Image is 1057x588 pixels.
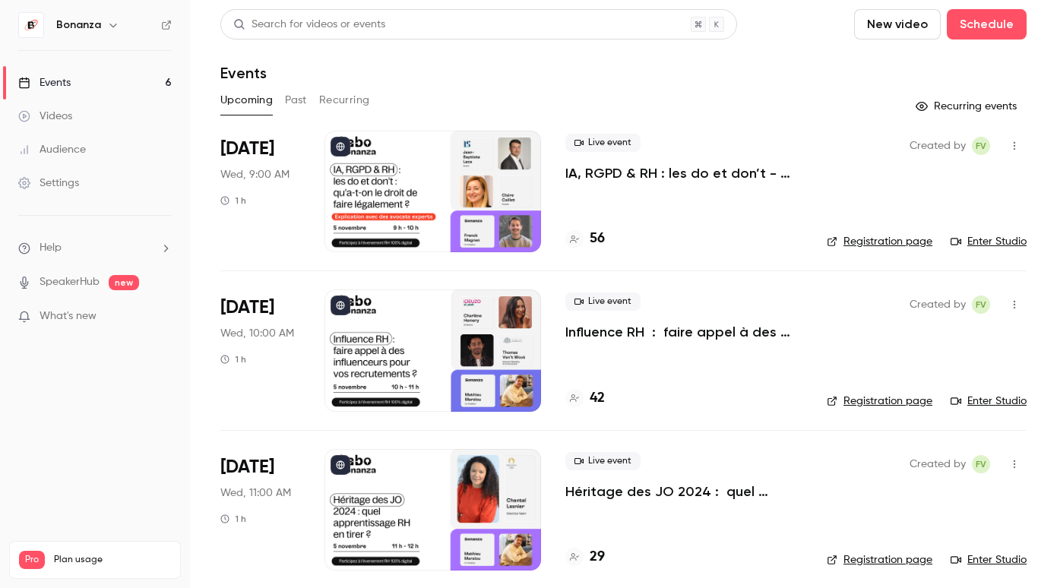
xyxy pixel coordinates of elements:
[18,175,79,191] div: Settings
[565,229,605,249] a: 56
[19,551,45,569] span: Pro
[590,229,605,249] h4: 56
[319,88,370,112] button: Recurring
[220,455,274,479] span: [DATE]
[19,13,43,37] img: Bonanza
[947,9,1027,40] button: Schedule
[220,296,274,320] span: [DATE]
[220,449,300,571] div: Nov 5 Wed, 11:00 AM (Europe/Paris)
[220,88,273,112] button: Upcoming
[233,17,385,33] div: Search for videos or events
[565,547,605,567] a: 29
[827,394,932,409] a: Registration page
[220,353,246,365] div: 1 h
[827,234,932,249] a: Registration page
[972,137,990,155] span: Fabio Vilarinho
[153,310,172,324] iframe: Noticeable Trigger
[910,296,966,314] span: Created by
[972,455,990,473] span: Fabio Vilarinho
[220,64,267,82] h1: Events
[54,554,171,566] span: Plan usage
[565,134,641,152] span: Live event
[565,482,802,501] a: Héritage des JO 2024 : quel apprentissage RH en tirer ?
[910,455,966,473] span: Created by
[827,552,932,567] a: Registration page
[854,9,941,40] button: New video
[220,513,246,525] div: 1 h
[951,234,1027,249] a: Enter Studio
[976,296,986,314] span: FV
[220,131,300,252] div: Nov 5 Wed, 9:00 AM (Europe/Paris)
[976,455,986,473] span: FV
[590,547,605,567] h4: 29
[109,275,139,290] span: new
[220,167,290,182] span: Wed, 9:00 AM
[220,326,294,341] span: Wed, 10:00 AM
[951,552,1027,567] a: Enter Studio
[951,394,1027,409] a: Enter Studio
[40,240,62,256] span: Help
[565,164,802,182] a: IA, RGPD & RH : les do et don’t - qu’a-t-on le droit de faire légalement ?
[565,323,802,341] a: Influence RH : faire appel à des influenceurs pour vos recrutements ?
[565,452,641,470] span: Live event
[220,485,291,501] span: Wed, 11:00 AM
[565,388,605,409] a: 42
[972,296,990,314] span: Fabio Vilarinho
[976,137,986,155] span: FV
[18,240,172,256] li: help-dropdown-opener
[220,289,300,411] div: Nov 5 Wed, 10:00 AM (Europe/Paris)
[40,308,97,324] span: What's new
[910,137,966,155] span: Created by
[565,292,641,311] span: Live event
[220,137,274,161] span: [DATE]
[590,388,605,409] h4: 42
[285,88,307,112] button: Past
[18,75,71,90] div: Events
[18,142,86,157] div: Audience
[56,17,101,33] h6: Bonanza
[18,109,72,124] div: Videos
[40,274,100,290] a: SpeakerHub
[220,194,246,207] div: 1 h
[909,94,1027,119] button: Recurring events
